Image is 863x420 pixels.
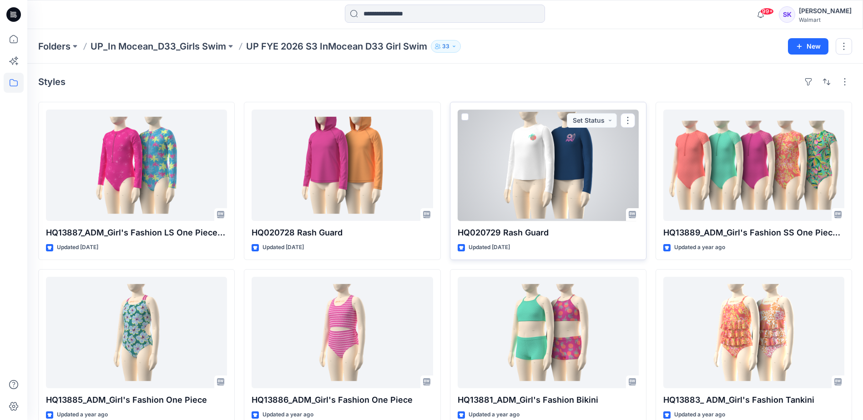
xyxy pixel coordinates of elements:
h4: Styles [38,76,66,87]
a: HQ13885_ADM_Girl's Fashion One Piece [46,277,227,388]
p: HQ13881_ADM_Girl's Fashion Bikini [458,394,639,406]
p: Updated [DATE] [262,243,304,252]
div: [PERSON_NAME] [799,5,852,16]
p: 33 [442,41,449,51]
div: Walmart [799,16,852,23]
a: HQ13883_ ADM_Girl's Fashion Tankini [663,277,844,388]
a: HQ13889_ADM_Girl's Fashion SS One Piece Rash Guard [663,110,844,221]
p: UP FYE 2026 S3 InMocean D33 Girl Swim [246,40,427,53]
p: HQ13889_ADM_Girl's Fashion SS One Piece Rash Guard [663,226,844,239]
p: Updated [DATE] [469,243,510,252]
div: SK [779,6,795,23]
span: 99+ [760,8,774,15]
p: HQ13885_ADM_Girl's Fashion One Piece [46,394,227,406]
p: HQ13887_ADM_Girl's Fashion LS One Piece Rash Guard [46,226,227,239]
a: Folders [38,40,71,53]
a: HQ13881_ADM_Girl's Fashion Bikini [458,277,639,388]
p: Updated a year ago [674,243,725,252]
p: Updated a year ago [674,410,725,420]
button: 33 [431,40,461,53]
p: HQ020729 Rash Guard [458,226,639,239]
a: UP_In Mocean_D33_Girls Swim [91,40,226,53]
p: Updated [DATE] [57,243,98,252]
button: New [788,38,828,55]
a: HQ13886_ADM_Girl's Fashion One Piece [252,277,433,388]
p: HQ13886_ADM_Girl's Fashion One Piece [252,394,433,406]
p: HQ13883_ ADM_Girl's Fashion Tankini [663,394,844,406]
p: Updated a year ago [469,410,520,420]
p: Updated a year ago [57,410,108,420]
p: Updated a year ago [262,410,313,420]
a: HQ13887_ADM_Girl's Fashion LS One Piece Rash Guard [46,110,227,221]
a: HQ020728 Rash Guard [252,110,433,221]
p: HQ020728 Rash Guard [252,226,433,239]
a: HQ020729 Rash Guard [458,110,639,221]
